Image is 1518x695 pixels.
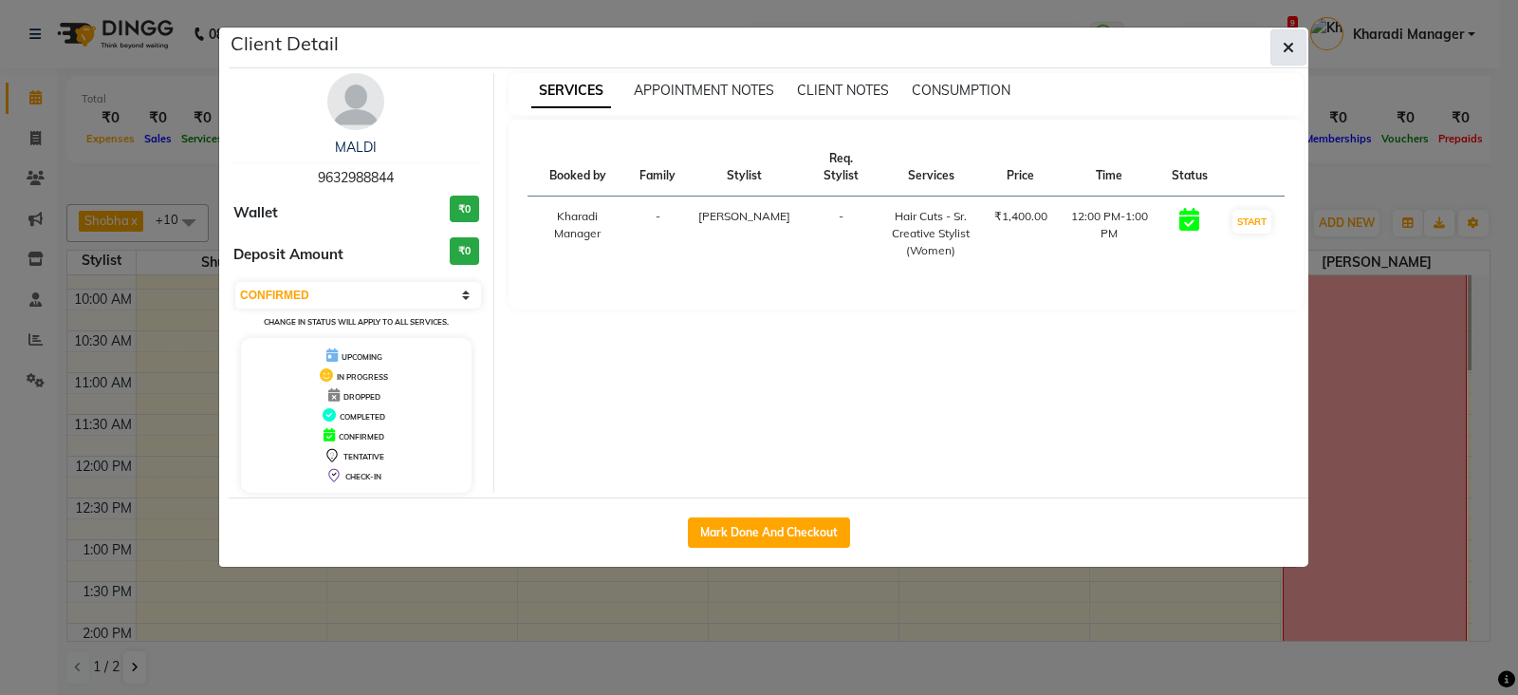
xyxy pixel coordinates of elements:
[531,74,611,108] span: SERVICES
[345,472,381,481] span: CHECK-IN
[628,197,687,272] td: -
[343,452,384,461] span: TENTATIVE
[628,139,687,197] th: Family
[528,197,629,272] td: Kharadi Manager
[233,202,278,224] span: Wallet
[1059,139,1160,197] th: Time
[1059,197,1160,272] td: 12:00 PM-1:00 PM
[634,82,774,99] span: APPOINTMENT NOTES
[264,317,449,327] small: Change in status will apply to all services.
[233,244,343,266] span: Deposit Amount
[698,209,790,223] span: [PERSON_NAME]
[340,412,385,422] span: COMPLETED
[802,139,879,197] th: Req. Stylist
[802,197,879,272] td: -
[327,73,384,130] img: avatar
[891,208,971,259] div: Hair Cuts - Sr. Creative Stylist (Women)
[688,517,850,548] button: Mark Done And Checkout
[450,196,479,223] h3: ₹0
[231,29,339,58] h5: Client Detail
[879,139,982,197] th: Services
[687,139,802,197] th: Stylist
[339,432,384,441] span: CONFIRMED
[450,237,479,265] h3: ₹0
[342,352,382,362] span: UPCOMING
[528,139,629,197] th: Booked by
[983,139,1059,197] th: Price
[1160,139,1219,197] th: Status
[318,169,394,186] span: 9632988844
[912,82,1010,99] span: CONSUMPTION
[343,392,380,402] span: DROPPED
[797,82,889,99] span: CLIENT NOTES
[1232,210,1271,234] button: START
[337,372,388,382] span: IN PROGRESS
[994,208,1047,225] div: ₹1,400.00
[335,139,377,156] a: MALDI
